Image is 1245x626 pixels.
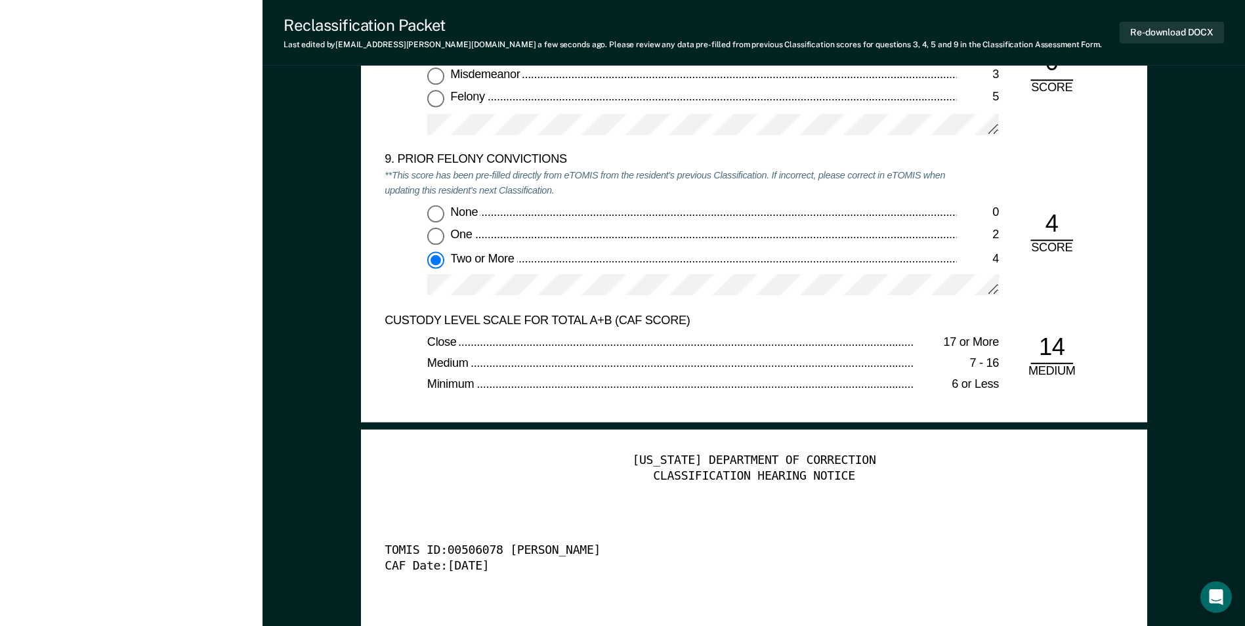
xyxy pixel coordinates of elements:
input: Felony5 [427,91,444,108]
div: 4 [956,251,999,267]
div: 9. PRIOR FELONY CONVICTIONS [385,153,956,169]
div: 17 or More [914,335,999,350]
input: Misdemeanor3 [427,68,444,85]
div: SCORE [1020,81,1084,96]
span: a few seconds ago [538,40,605,49]
div: Reclassification Packet [284,16,1102,35]
div: CUSTODY LEVEL SCALE FOR TOTAL A+B (CAF SCORE) [385,314,956,329]
span: Two or More [450,251,517,264]
span: Medium [427,356,471,369]
input: Two or More4 [427,251,444,268]
input: One2 [427,228,444,245]
div: 14 [1030,333,1073,365]
span: Felony [450,91,487,104]
span: One [450,228,475,241]
div: 5 [956,91,999,106]
div: 3 [956,68,999,83]
div: MEDIUM [1020,365,1084,381]
div: 7 - 16 [914,356,999,372]
span: None [450,205,480,218]
div: CAF Date: [DATE] [385,559,1086,575]
span: Minimum [427,378,476,391]
div: 6 or Less [914,378,999,394]
div: 4 [1030,209,1073,241]
div: Open Intercom Messenger [1200,581,1232,613]
div: CLASSIFICATION HEARING NOTICE [385,469,1123,484]
em: **This score has been pre-filled directly from eTOMIS from the resident's previous Classification... [385,169,945,197]
button: Re-download DOCX [1120,22,1224,43]
span: Misdemeanor [450,68,522,81]
span: Close [427,335,459,348]
div: 0 [956,205,999,220]
div: 2 [956,228,999,244]
div: SCORE [1020,241,1084,257]
div: [US_STATE] DEPARTMENT OF CORRECTION [385,453,1123,469]
div: TOMIS ID: 00506078 [PERSON_NAME] [385,544,1086,560]
div: Last edited by [EMAIL_ADDRESS][PERSON_NAME][DOMAIN_NAME] . Please review any data pre-filled from... [284,40,1102,49]
input: None0 [427,205,444,222]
